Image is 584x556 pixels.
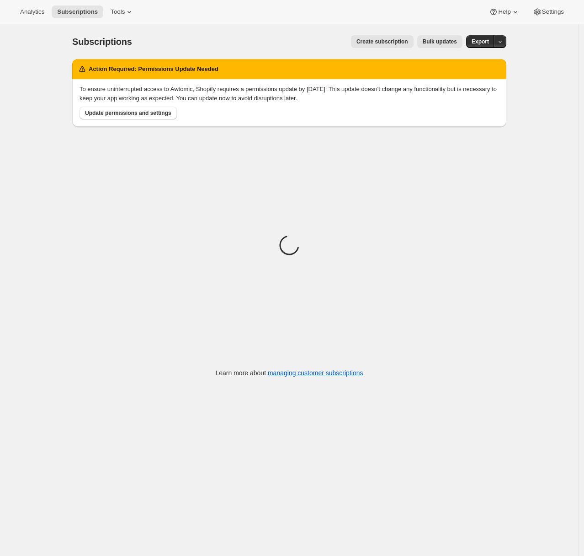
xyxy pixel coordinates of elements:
h2: Action Required: Permissions Update Needed [89,65,218,74]
button: Subscriptions [52,5,103,18]
button: Update permissions and settings [80,107,177,119]
button: Tools [105,5,139,18]
button: Create subscription [351,35,414,48]
span: Create subscription [356,38,408,45]
a: managing customer subscriptions [268,369,363,377]
span: Settings [542,8,564,16]
span: Bulk updates [423,38,457,45]
button: Bulk updates [417,35,462,48]
span: Help [498,8,510,16]
button: Export [466,35,494,48]
span: Subscriptions [57,8,98,16]
span: Update permissions and settings [85,109,171,117]
button: Help [483,5,525,18]
span: Tools [111,8,125,16]
button: Settings [527,5,569,18]
button: Analytics [15,5,50,18]
span: Subscriptions [72,37,132,47]
span: Export [472,38,489,45]
div: To ensure uninterrupted access to Awtomic, Shopify requires a permissions update by [DATE]. This ... [80,85,499,103]
p: Learn more about [216,368,363,378]
span: Analytics [20,8,44,16]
